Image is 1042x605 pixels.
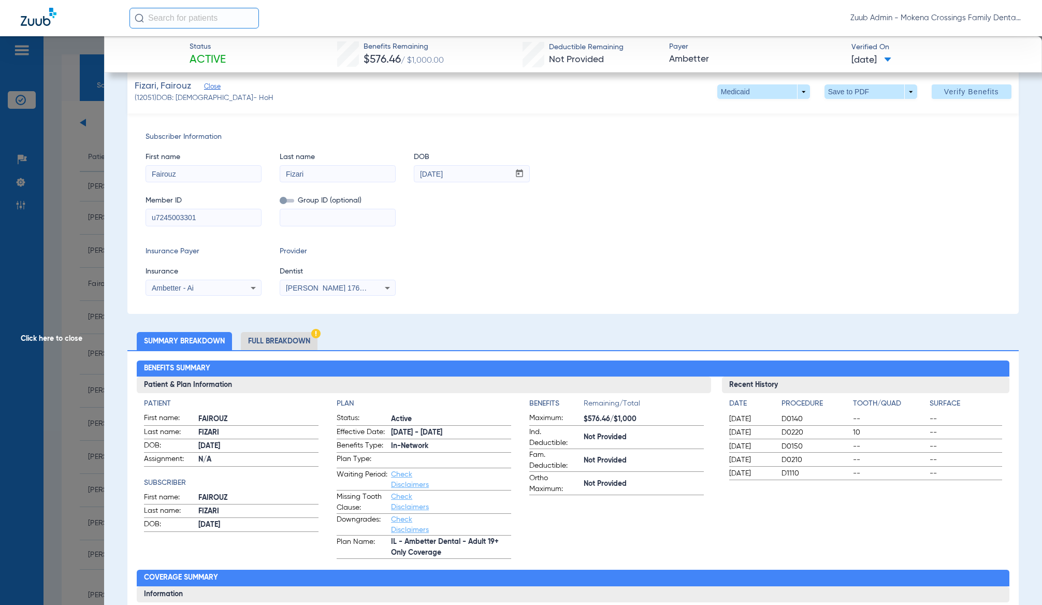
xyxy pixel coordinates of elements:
span: N/A [198,454,319,465]
span: D1110 [781,468,849,479]
h4: Date [729,398,773,409]
span: DOB [414,152,530,163]
h4: Benefits [529,398,584,409]
span: -- [853,414,926,424]
h2: Benefits Summary [137,361,1009,377]
span: Close [204,83,213,93]
span: Verified On [851,42,1025,53]
span: Ind. Deductible: [529,427,580,449]
span: Benefits Remaining [364,41,444,52]
span: [DATE] [729,427,773,438]
span: Waiting Period: [337,469,387,490]
span: Zuub Admin - Mokena Crossings Family Dental [850,13,1021,23]
span: 10 [853,427,926,438]
span: Ambetter - Ai [152,284,194,292]
span: Insurance Payer [146,246,262,257]
app-breakdown-title: Procedure [781,398,849,413]
span: Last name: [144,506,195,518]
h4: Subscriber [144,478,319,488]
a: Check Disclaimers [391,516,429,534]
span: Not Provided [584,479,704,489]
span: [DATE] - [DATE] [391,427,511,438]
span: (12051) DOB: [DEMOGRAPHIC_DATA] - HoH [135,93,273,104]
h3: Information [137,586,1009,603]
span: IL - Ambetter Dental - Adult 19+ Only Coverage [391,537,511,558]
span: Active [391,414,511,425]
button: Verify Benefits [932,84,1011,99]
span: Remaining/Total [584,398,704,413]
span: First name: [144,492,195,505]
span: Missing Tooth Clause: [337,492,387,513]
span: [DATE] [729,468,773,479]
span: [DATE] [198,441,319,452]
span: [DATE] [198,520,319,530]
li: Summary Breakdown [137,332,232,350]
span: $576.46/$1,000 [584,414,704,425]
span: Group ID (optional) [280,195,396,206]
span: Maximum: [529,413,580,425]
img: Zuub Logo [21,8,56,26]
h4: Patient [144,398,319,409]
span: -- [853,441,926,452]
span: FIZARI [198,427,319,438]
button: Save to PDF [824,84,917,99]
span: Payer [669,41,843,52]
span: Active [190,53,226,67]
app-breakdown-title: Date [729,398,773,413]
span: [DATE] [729,455,773,465]
li: Full Breakdown [241,332,317,350]
app-breakdown-title: Surface [930,398,1003,413]
span: Not Provided [549,55,604,64]
span: Last name [280,152,396,163]
span: FAIROUZ [198,493,319,503]
span: Effective Date: [337,427,387,439]
h3: Recent History [722,377,1009,393]
a: Check Disclaimers [391,471,429,488]
span: Insurance [146,266,262,277]
span: -- [930,441,1003,452]
button: Open calendar [510,166,530,182]
span: FAIROUZ [198,414,319,425]
img: Hazard [311,329,321,338]
span: Status [190,41,226,52]
span: [PERSON_NAME] 1760059588 [286,284,388,292]
span: Assignment: [144,454,195,466]
span: Not Provided [584,432,704,443]
app-breakdown-title: Tooth/Quad [853,398,926,413]
h2: Coverage Summary [137,570,1009,586]
span: Not Provided [584,455,704,466]
img: Search Icon [135,13,144,23]
span: D0220 [781,427,849,438]
span: D0140 [781,414,849,424]
span: DOB: [144,440,195,453]
h4: Procedure [781,398,849,409]
span: -- [853,468,926,479]
span: -- [853,455,926,465]
span: $576.46 [364,54,401,65]
span: D0210 [781,455,849,465]
span: [DATE] [729,441,773,452]
span: [DATE] [851,54,891,67]
span: Plan Type: [337,454,387,468]
span: -- [930,468,1003,479]
span: Last name: [144,427,195,439]
span: Status: [337,413,387,425]
span: Benefits Type: [337,440,387,453]
h3: Patient & Plan Information [137,377,712,393]
span: First name: [144,413,195,425]
app-breakdown-title: Benefits [529,398,584,413]
h4: Surface [930,398,1003,409]
span: Subscriber Information [146,132,1000,142]
span: Dentist [280,266,396,277]
a: Check Disclaimers [391,493,429,511]
button: Medicaid [717,84,810,99]
span: Plan Name: [337,537,387,558]
span: Downgrades: [337,514,387,535]
span: -- [930,455,1003,465]
span: Verify Benefits [944,88,999,96]
span: -- [930,414,1003,424]
h4: Tooth/Quad [853,398,926,409]
input: Search for patients [129,8,259,28]
span: DOB: [144,519,195,531]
